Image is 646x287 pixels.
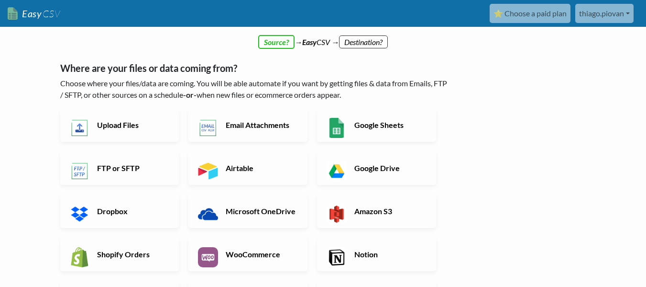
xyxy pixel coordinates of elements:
[317,108,436,142] a: Google Sheets
[198,247,218,267] img: WooCommerce App & API
[60,108,179,142] a: Upload Files
[490,4,570,23] a: ⭐ Choose a paid plan
[352,250,427,259] h6: Notion
[198,161,218,181] img: Airtable App & API
[188,238,307,271] a: WooCommerce
[70,204,90,224] img: Dropbox App & API
[70,161,90,181] img: FTP or SFTP App & API
[60,78,450,101] p: Choose where your files/data are coming. You will be able automate if you want by getting files &...
[575,4,634,23] a: thiago.piovan
[60,151,179,185] a: FTP or SFTP
[317,195,436,228] a: Amazon S3
[183,90,197,99] b: -or-
[317,151,436,185] a: Google Drive
[223,120,298,129] h6: Email Attachments
[352,120,427,129] h6: Google Sheets
[60,62,450,74] h5: Where are your files or data coming from?
[317,238,436,271] a: Notion
[223,250,298,259] h6: WooCommerce
[198,204,218,224] img: Microsoft OneDrive App & API
[188,108,307,142] a: Email Attachments
[42,8,60,20] span: CSV
[223,207,298,216] h6: Microsoft OneDrive
[60,238,179,271] a: Shopify Orders
[70,247,90,267] img: Shopify App & API
[188,151,307,185] a: Airtable
[95,163,170,172] h6: FTP or SFTP
[327,118,347,138] img: Google Sheets App & API
[223,163,298,172] h6: Airtable
[70,118,90,138] img: Upload Files App & API
[327,161,347,181] img: Google Drive App & API
[95,120,170,129] h6: Upload Files
[327,204,347,224] img: Amazon S3 App & API
[95,207,170,216] h6: Dropbox
[327,247,347,267] img: Notion App & API
[198,118,218,138] img: Email New CSV or XLSX File App & API
[51,27,596,48] div: → CSV →
[8,4,60,23] a: EasyCSV
[60,195,179,228] a: Dropbox
[352,163,427,172] h6: Google Drive
[188,195,307,228] a: Microsoft OneDrive
[95,250,170,259] h6: Shopify Orders
[352,207,427,216] h6: Amazon S3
